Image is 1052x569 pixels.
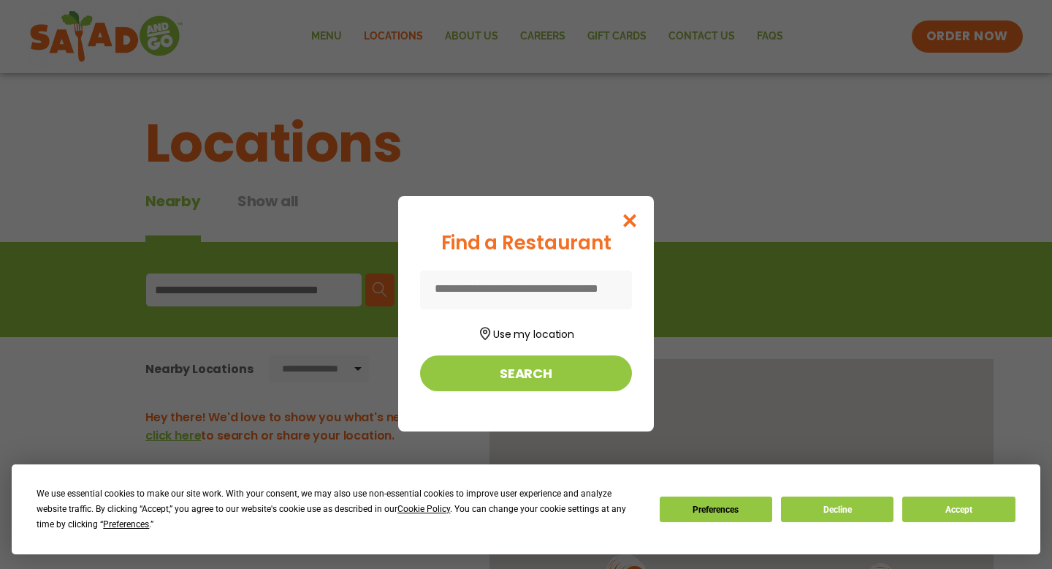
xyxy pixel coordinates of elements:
[12,464,1040,554] div: Cookie Consent Prompt
[37,486,641,532] div: We use essential cookies to make our site work. With your consent, we may also use non-essential ...
[103,519,149,530] span: Preferences
[420,323,632,342] button: Use my location
[420,355,632,391] button: Search
[660,497,772,522] button: Preferences
[781,497,893,522] button: Decline
[606,196,654,245] button: Close modal
[397,504,450,514] span: Cookie Policy
[420,229,632,257] div: Find a Restaurant
[902,497,1015,522] button: Accept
